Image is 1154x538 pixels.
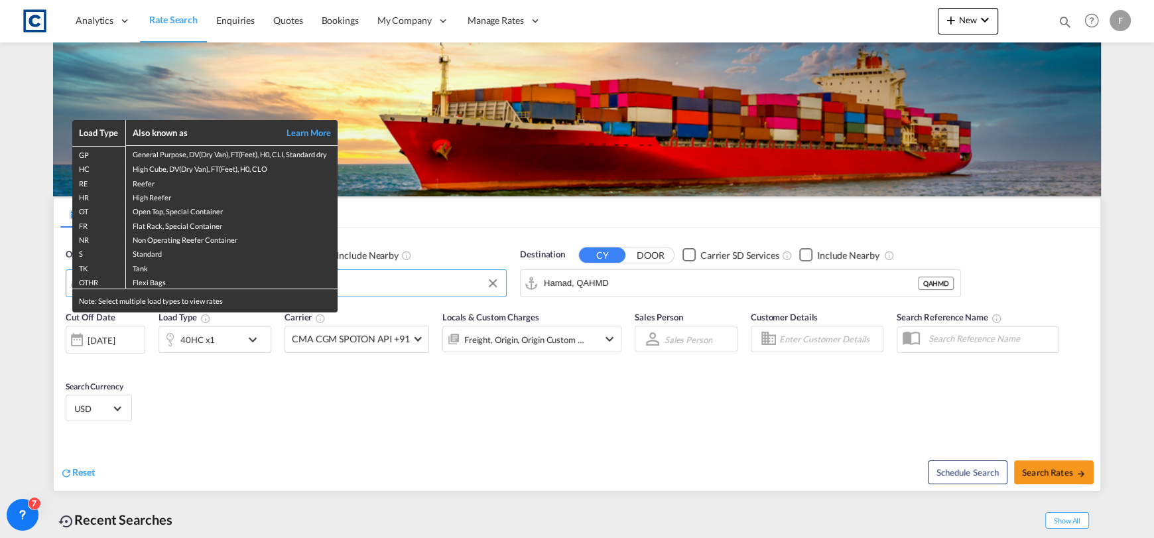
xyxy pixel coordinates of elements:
td: Tank [125,260,338,274]
td: HR [72,189,125,203]
td: OT [72,203,125,217]
td: Non Operating Reefer Container [125,232,338,245]
td: GP [72,146,125,161]
td: General Purpose, DV(Dry Van), FT(Feet), H0, CLI, Standard dry [125,146,338,161]
div: Also known as [133,127,272,139]
td: FR [72,218,125,232]
td: Flexi Bags [125,274,338,289]
td: HC [72,161,125,174]
td: Open Top, Special Container [125,203,338,217]
td: S [72,245,125,259]
td: Flat Rack, Special Container [125,218,338,232]
td: Reefer [125,175,338,189]
div: Note: Select multiple load types to view rates [72,289,338,312]
td: TK [72,260,125,274]
td: RE [72,175,125,189]
a: Learn More [271,127,331,139]
td: Standard [125,245,338,259]
td: NR [72,232,125,245]
td: High Reefer [125,189,338,203]
td: High Cube, DV(Dry Van), FT(Feet), H0, CLO [125,161,338,174]
th: Load Type [72,120,125,146]
td: OTHR [72,274,125,289]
